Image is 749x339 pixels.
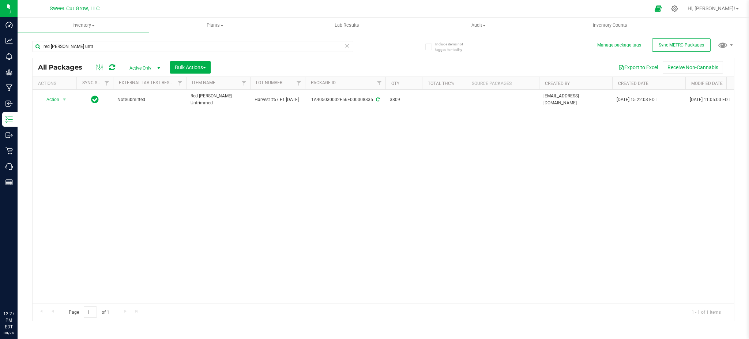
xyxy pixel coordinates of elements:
[597,42,641,48] button: Manage package tags
[544,18,676,33] a: Inventory Counts
[390,96,418,103] span: 3809
[545,81,570,86] a: Created By
[7,280,29,302] iframe: Resource center
[5,21,13,29] inline-svg: Dashboard
[50,5,99,12] span: Sweet Cut Grow, LLC
[391,81,399,86] a: Qty
[3,330,14,336] p: 08/24
[617,96,657,103] span: [DATE] 15:22:03 EDT
[583,22,637,29] span: Inventory Counts
[40,94,60,105] span: Action
[238,77,250,89] a: Filter
[345,41,350,51] span: Clear
[670,5,679,12] div: Manage settings
[170,61,211,74] button: Bulk Actions
[5,37,13,44] inline-svg: Analytics
[255,96,301,103] span: Harvest #67 F1 [DATE]
[117,96,182,103] span: NotSubmitted
[652,38,711,52] button: Sync METRC Packages
[663,61,723,74] button: Receive Non-Cannabis
[84,306,97,318] input: 1
[5,68,13,76] inline-svg: Grow
[150,22,281,29] span: Plants
[38,81,74,86] div: Actions
[281,18,413,33] a: Lab Results
[5,147,13,154] inline-svg: Retail
[5,100,13,107] inline-svg: Inbound
[5,163,13,170] inline-svg: Call Center
[175,64,206,70] span: Bulk Actions
[688,5,735,11] span: Hi, [PERSON_NAME]!
[38,63,90,71] span: All Packages
[413,22,544,29] span: Audit
[293,77,305,89] a: Filter
[691,81,723,86] a: Modified Date
[311,80,336,85] a: Package ID
[304,96,387,103] div: 1A405030002F56E000008835
[174,77,186,89] a: Filter
[91,94,99,105] span: In Sync
[32,41,353,52] input: Search Package ID, Item Name, SKU, Lot or Part Number...
[82,80,110,85] a: Sync Status
[435,41,472,52] span: Include items not tagged for facility
[466,77,539,90] th: Source Packages
[101,77,113,89] a: Filter
[659,42,704,48] span: Sync METRC Packages
[543,93,608,107] span: [EMAIL_ADDRESS][DOMAIN_NAME]
[18,18,149,33] a: Inventory
[5,116,13,123] inline-svg: Inventory
[5,84,13,92] inline-svg: Manufacturing
[256,80,282,85] a: Lot Number
[325,22,369,29] span: Lab Results
[618,81,648,86] a: Created Date
[60,94,69,105] span: select
[5,131,13,139] inline-svg: Outbound
[428,81,454,86] a: Total THC%
[3,310,14,330] p: 12:27 PM EDT
[149,18,281,33] a: Plants
[650,1,666,16] span: Open Ecommerce Menu
[686,306,727,317] span: 1 - 1 of 1 items
[690,96,730,103] span: [DATE] 11:05:00 EDT
[22,279,30,288] iframe: Resource center unread badge
[413,18,544,33] a: Audit
[373,77,385,89] a: Filter
[5,53,13,60] inline-svg: Monitoring
[375,97,380,102] span: Sync from Compliance System
[18,22,149,29] span: Inventory
[119,80,176,85] a: External Lab Test Result
[63,306,115,318] span: Page of 1
[192,80,215,85] a: Item Name
[191,93,246,107] span: Red [PERSON_NAME] Untrimmed
[5,179,13,186] inline-svg: Reports
[614,61,663,74] button: Export to Excel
